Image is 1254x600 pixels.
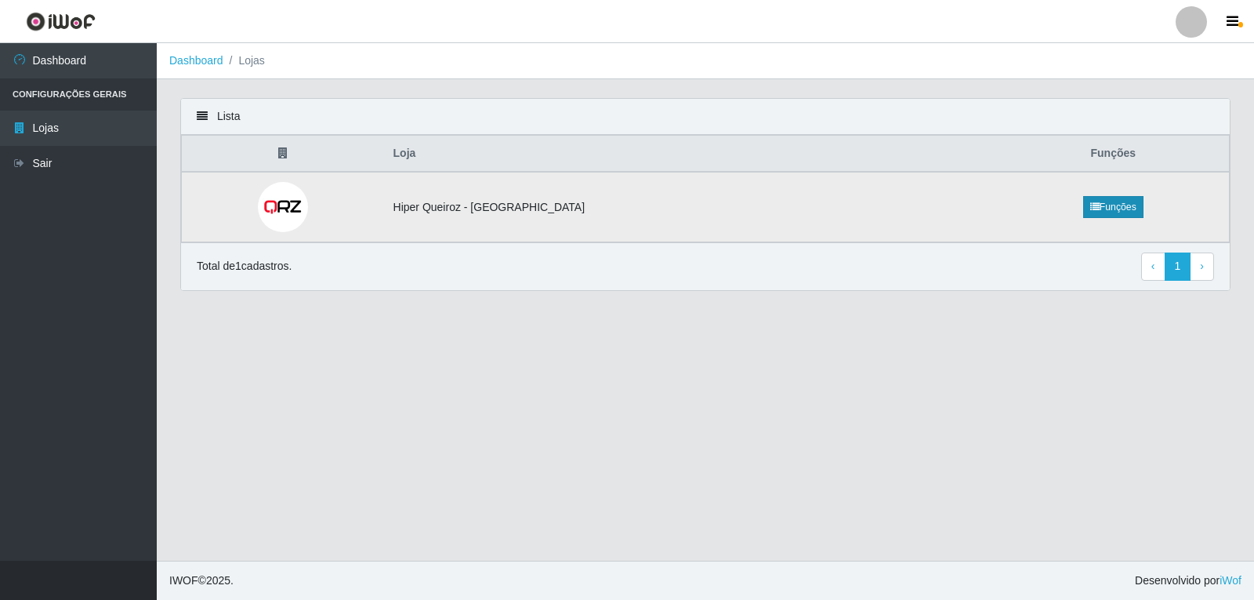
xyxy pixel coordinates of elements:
nav: pagination [1141,253,1214,281]
img: Hiper Queiroz - Macau [258,182,308,232]
a: iWof [1220,574,1241,587]
a: 1 [1165,253,1191,281]
a: Previous [1141,253,1165,281]
a: Dashboard [169,54,223,67]
span: © 2025 . [169,573,234,589]
span: › [1200,260,1204,272]
a: Funções [1083,196,1143,218]
li: Lojas [223,53,265,69]
span: ‹ [1151,260,1155,272]
th: Funções [998,136,1230,173]
p: Total de 1 cadastros. [197,258,292,275]
span: Desenvolvido por [1135,573,1241,589]
div: Lista [181,99,1230,135]
img: CoreUI Logo [26,12,96,31]
th: Loja [384,136,998,173]
a: Next [1190,253,1214,281]
span: IWOF [169,574,198,587]
td: Hiper Queiroz - [GEOGRAPHIC_DATA] [384,172,998,242]
nav: breadcrumb [157,43,1254,79]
